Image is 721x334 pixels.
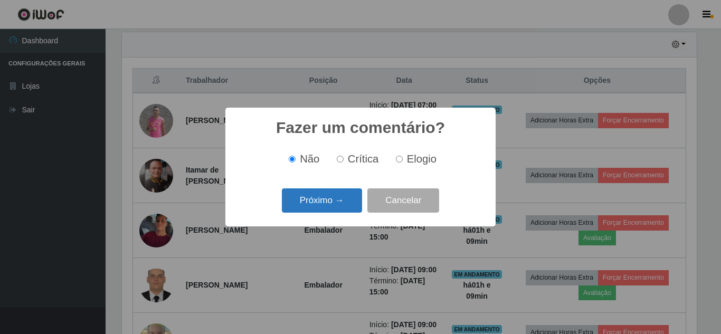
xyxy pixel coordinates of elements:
span: Não [300,153,319,165]
input: Não [289,156,296,163]
input: Elogio [396,156,403,163]
input: Crítica [337,156,344,163]
span: Crítica [348,153,379,165]
h2: Fazer um comentário? [276,118,445,137]
button: Próximo → [282,188,362,213]
button: Cancelar [367,188,439,213]
span: Elogio [407,153,437,165]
